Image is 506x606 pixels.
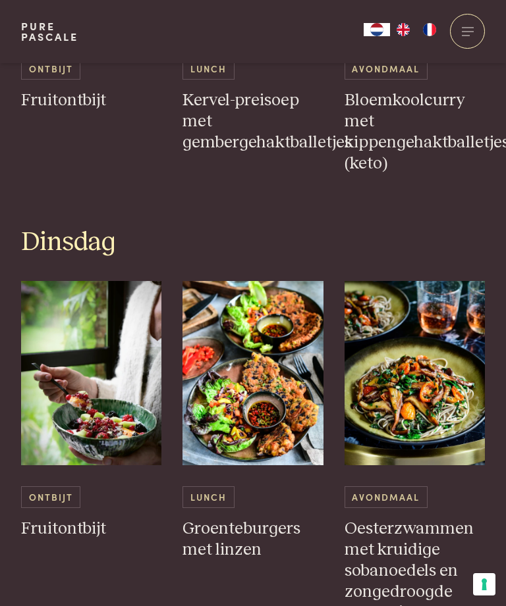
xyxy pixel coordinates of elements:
a: NL [364,23,390,36]
span: Avondmaal [345,486,428,508]
h1: Dinsdag [21,226,485,259]
span: Ontbijt [21,58,80,80]
span: Lunch [183,486,234,508]
ul: Language list [390,23,443,36]
a: PurePascale [21,21,78,42]
img: Fruitontbijt [21,281,162,465]
button: Uw voorkeuren voor toestemming voor trackingtechnologieën [473,573,495,595]
span: Lunch [183,58,234,80]
a: FR [416,23,443,36]
a: Fruitontbijt Ontbijt Fruitontbijt [21,281,162,540]
span: Avondmaal [345,58,428,80]
span: Ontbijt [21,486,80,508]
div: Language [364,23,390,36]
h3: Kervel-preisoep met gembergehaktballetjes [183,90,323,153]
a: EN [390,23,416,36]
img: Groenteburgers met linzen [183,281,323,465]
h3: Groenteburgers met linzen [183,518,323,561]
a: Groenteburgers met linzen Lunch Groenteburgers met linzen [183,281,323,561]
h3: Bloemkoolcurry met kippengehaktballetjes (keto) [345,90,486,174]
aside: Language selected: Nederlands [364,23,443,36]
h3: Fruitontbijt [21,90,162,111]
img: Oesterzwammen met kruidige sobanoedels en zongedroogde tomaatjes [345,281,486,465]
h3: Fruitontbijt [21,518,162,540]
